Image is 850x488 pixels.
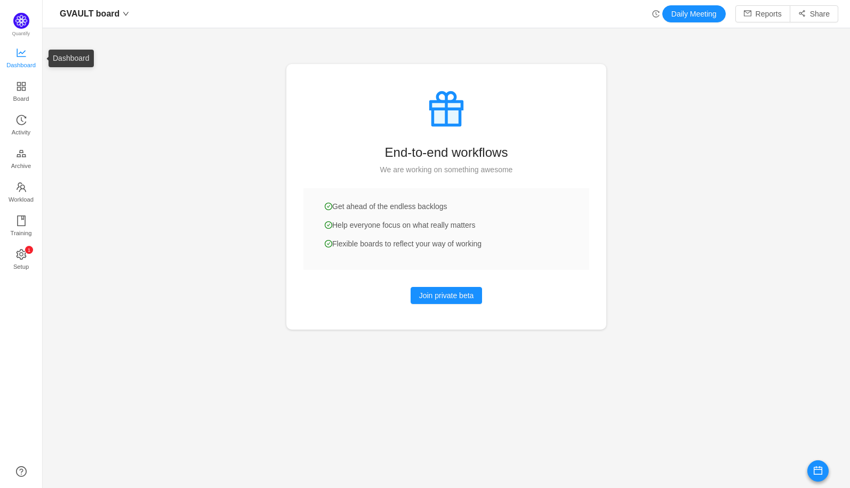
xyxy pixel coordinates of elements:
span: GVAULT board [60,5,119,22]
span: Setup [13,256,29,277]
a: Board [16,82,27,103]
button: icon: mailReports [735,5,790,22]
i: icon: history [16,115,27,125]
button: icon: calendar [807,460,829,482]
a: icon: settingSetup [16,250,27,271]
i: icon: book [16,215,27,226]
span: Quantify [12,31,30,36]
span: Training [10,222,31,244]
button: icon: share-altShare [790,5,838,22]
a: Workload [16,182,27,204]
span: Dashboard [6,54,36,76]
img: Quantify [13,13,29,29]
i: icon: gold [16,148,27,159]
a: Dashboard [16,48,27,69]
button: Daily Meeting [662,5,726,22]
span: Activity [12,122,30,143]
i: icon: team [16,182,27,193]
i: icon: down [123,11,129,17]
a: Activity [16,115,27,137]
a: icon: question-circle [16,466,27,477]
i: icon: line-chart [16,47,27,58]
i: icon: setting [16,249,27,260]
p: 1 [27,246,30,254]
a: Archive [16,149,27,170]
i: icon: history [652,10,660,18]
sup: 1 [25,246,33,254]
span: Workload [9,189,34,210]
i: icon: appstore [16,81,27,92]
button: Join private beta [411,287,483,304]
span: Archive [11,155,31,177]
a: Training [16,216,27,237]
span: Board [13,88,29,109]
